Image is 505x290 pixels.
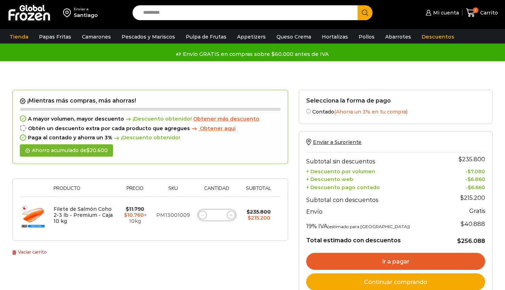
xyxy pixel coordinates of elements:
[248,215,270,221] bdi: 215.200
[306,253,485,270] a: Ir a pagar
[467,168,471,175] span: $
[234,30,269,43] a: Appetizers
[306,183,443,191] th: + Descuento pago contado
[460,195,485,201] bdi: 215.200
[86,147,108,153] bdi: 20.600
[424,6,459,20] a: Mi cuenta
[118,30,179,43] a: Pescados y Mariscos
[306,167,443,175] th: + Descuento por volumen
[467,168,485,175] bdi: 7.080
[193,186,240,197] th: Cantidad
[153,197,193,233] td: PM13001009
[54,206,113,224] a: Filete de Salmón Coho 2-3 lb - Premium - Caja 10 kg
[182,30,230,43] a: Pulpa de Frutas
[86,147,90,153] span: $
[459,156,462,163] span: $
[443,175,485,183] td: -
[63,7,74,19] img: address-field-icon.svg
[273,30,315,43] a: Queso Crema
[306,152,443,167] th: Subtotal sin descuentos
[74,7,98,12] div: Enviar a
[468,184,485,191] bdi: 6.660
[6,30,32,43] a: Tienda
[460,195,464,201] span: $
[468,184,471,191] span: $
[193,116,259,122] a: Obtener más descuento
[20,97,281,104] h2: ¡Mientras más compras, más ahorras!
[124,116,192,122] span: ¡Descuento obtenido!
[466,5,498,21] a: 2 Carrito
[418,30,458,43] a: Descuentos
[467,176,471,182] span: $
[74,12,98,19] div: Santiago
[306,139,361,145] a: Enviar a Suroriente
[318,30,352,43] a: Hortalizas
[248,215,251,221] span: $
[190,126,236,132] a: Obtener aqui
[247,209,271,215] bdi: 235.800
[382,30,415,43] a: Abarrotes
[153,186,193,197] th: Sku
[200,125,236,132] span: Obtener aqui
[443,183,485,191] td: -
[355,30,378,43] a: Pollos
[467,176,485,182] bdi: 6.860
[306,97,485,104] h2: Selecciona la forma de pago
[358,5,372,20] button: Search button
[313,139,361,145] span: Enviar a Suroriente
[50,186,117,197] th: Producto
[240,186,277,197] th: Subtotal
[478,9,498,16] span: Carrito
[247,209,250,215] span: $
[306,191,443,205] th: Subtotal con descuentos
[20,135,281,141] div: Paga al contado y ahorra un 3%
[461,221,464,227] span: $
[212,210,222,220] input: Product quantity
[112,135,180,141] span: ¡Descuento obtenido!
[469,208,485,214] strong: Gratis
[327,224,410,229] small: (estimado para [GEOGRAPHIC_DATA])
[459,156,485,163] bdi: 235.800
[124,212,127,218] span: $
[431,9,459,16] span: Mi cuenta
[457,238,485,244] bdi: 256.088
[473,7,478,13] span: 2
[20,144,113,157] div: Ahorro acumulado de
[306,175,443,183] th: + Descuento web
[306,109,311,114] input: Contado(Ahorra un 3% en tu compra)
[12,249,47,255] a: Vaciar carrito
[20,126,281,132] div: Obtén un descuento extra por cada producto que agregues
[117,186,153,197] th: Precio
[35,30,75,43] a: Papas Fritas
[124,212,144,218] bdi: 10.760
[306,108,485,115] label: Contado
[126,206,129,212] span: $
[443,167,485,175] td: -
[78,30,114,43] a: Camarones
[306,231,443,245] th: Total estimado con descuentos
[117,197,153,233] td: × 10kg
[457,238,461,244] span: $
[334,109,408,115] span: (Ahorra un 3% en tu compra)
[306,205,443,217] th: Envío
[461,221,485,227] span: 40.888
[20,116,281,122] div: A mayor volumen, mayor descuento
[126,206,144,212] bdi: 11.790
[306,217,443,231] th: 19% IVA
